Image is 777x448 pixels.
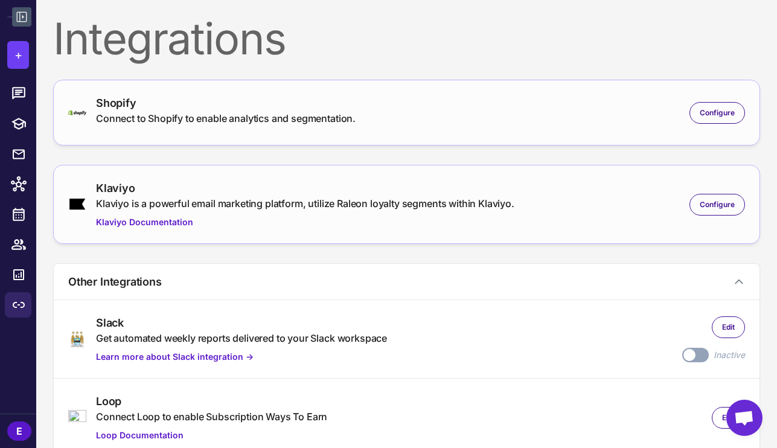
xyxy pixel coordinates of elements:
div: Inactive [714,348,745,362]
div: E [7,421,31,441]
img: Raleon Logo [7,16,12,17]
span: + [14,46,22,64]
div: Slack [96,315,387,331]
span: Edit [722,322,735,333]
img: shopify-logo-primary-logo-456baa801ee66a0a435671082365958316831c9960c480451dd0330bcdae304f.svg [68,110,86,115]
div: Get automated weekly reports delivered to your Slack workspace [96,331,387,345]
div: Loop [96,393,327,409]
img: slack-2-569441.png [68,330,86,348]
div: Integrations [53,17,760,60]
h3: Other Integrations [68,274,162,290]
img: loop.svg [68,410,86,426]
img: klaviyo.png [68,197,86,211]
div: Connect to Shopify to enable analytics and segmentation. [96,111,356,126]
div: Shopify [96,95,356,111]
a: Learn more about Slack integration → [96,350,387,363]
span: Edit [722,412,735,423]
div: Open chat [726,400,763,436]
span: Configure [700,199,735,210]
button: Other Integrations [54,264,759,299]
div: Klaviyo [96,180,514,196]
button: + [7,41,29,69]
div: Connect Loop to enable Subscription Ways To Earn [96,409,327,424]
span: Configure [700,107,735,118]
div: Klaviyo is a powerful email marketing platform, utilize Raleon loyalty segments within Klaviyo. [96,196,514,211]
a: Loop Documentation [96,429,327,442]
a: Klaviyo Documentation [96,216,514,229]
